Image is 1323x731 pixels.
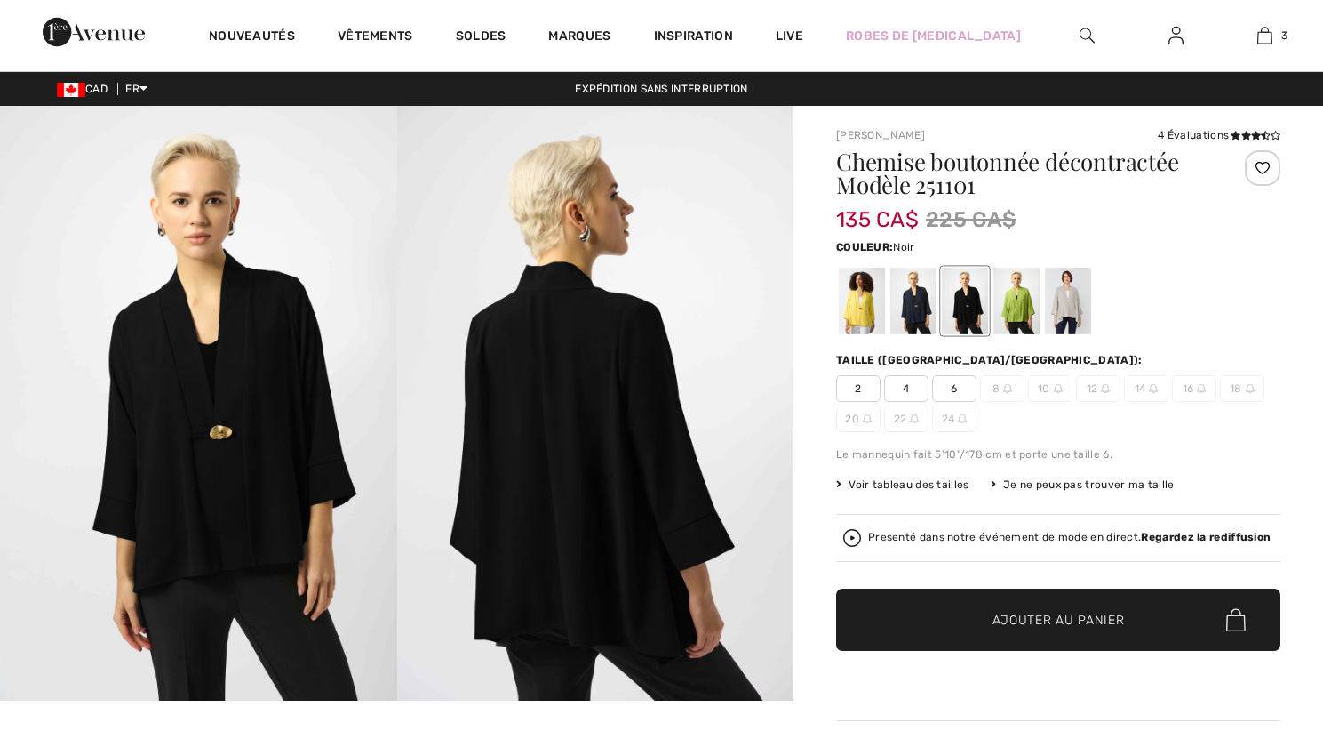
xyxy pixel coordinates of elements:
span: Noir [893,241,914,253]
a: Robes de [MEDICAL_DATA] [846,27,1021,45]
a: Marques [548,28,610,47]
span: 20 [836,406,881,432]
button: Ajouter au panier [836,589,1280,651]
img: 1ère Avenue [43,14,145,50]
div: 4 Évaluations [1158,127,1280,143]
span: Inspiration [654,28,733,47]
span: 10 [1028,375,1072,402]
img: ring-m.svg [958,414,967,423]
img: ring-m.svg [1197,384,1206,393]
span: 225 CA$ [926,204,1016,236]
div: Citrus [839,268,885,334]
img: ring-m.svg [1054,384,1063,393]
span: 4 [884,375,928,402]
span: 3 [1281,28,1287,44]
img: ring-m.svg [863,414,872,423]
strong: Regardez la rediffusion [1141,531,1271,543]
div: Je ne peux pas trouver ma taille [991,477,1175,493]
img: ring-m.svg [1246,384,1255,393]
img: ring-m.svg [1149,384,1158,393]
span: Ajouter au panier [992,611,1125,630]
img: ring-m.svg [1003,384,1012,393]
span: 6 [932,375,976,402]
img: Mon panier [1257,25,1272,46]
div: Taille ([GEOGRAPHIC_DATA]/[GEOGRAPHIC_DATA]): [836,352,1146,368]
a: 3 [1221,25,1308,46]
img: Chemise Boutonn&eacute;e D&eacute;contract&eacute;e mod&egrave;le 251101. 2 [397,106,794,701]
span: 18 [1220,375,1264,402]
div: Dune [1045,268,1091,334]
img: recherche [1080,25,1095,46]
a: Nouveautés [209,28,295,47]
img: Canadian Dollar [57,83,85,97]
div: Bleu Nuit [890,268,936,334]
span: Couleur: [836,241,893,253]
span: 24 [932,406,976,432]
a: [PERSON_NAME] [836,129,925,141]
a: Vêtements [338,28,413,47]
a: Live [776,27,803,45]
a: Soldes [456,28,506,47]
span: 14 [1124,375,1168,402]
div: Greenery [993,268,1040,334]
h1: Chemise boutonnée décontractée Modèle 251101 [836,150,1207,197]
span: 16 [1172,375,1216,402]
span: 2 [836,375,881,402]
img: Mes infos [1168,25,1184,46]
div: Le mannequin fait 5'10"/178 cm et porte une taille 6. [836,446,1280,462]
span: Voir tableau des tailles [836,477,969,493]
span: FR [125,83,147,95]
img: ring-m.svg [910,414,919,423]
span: CAD [57,83,115,95]
span: 22 [884,406,928,432]
span: 12 [1076,375,1120,402]
div: Noir [942,268,988,334]
img: ring-m.svg [1101,384,1110,393]
div: Presenté dans notre événement de mode en direct. [868,532,1271,543]
span: 135 CA$ [836,189,919,232]
img: Regardez la rediffusion [843,529,861,547]
iframe: Ouvre un widget dans lequel vous pouvez trouver plus d’informations [1210,598,1305,642]
a: Se connecter [1154,25,1198,47]
span: 8 [980,375,1024,402]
